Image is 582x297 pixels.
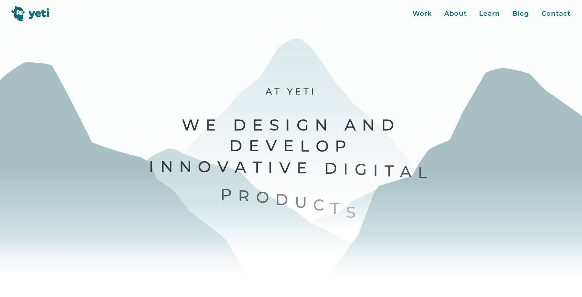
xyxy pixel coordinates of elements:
[330,198,346,219] span: t
[295,192,313,212] span: u
[541,9,570,19] a: Contact
[179,157,198,177] span: n
[275,189,294,210] span: d
[11,6,49,21] img: Yeti logo
[160,156,179,176] span: n
[512,9,530,19] a: Blog
[148,86,434,98] p: At Yeti
[400,162,417,182] span: a
[418,163,433,183] span: l
[412,9,432,19] a: Work
[256,188,275,208] span: o
[149,156,160,176] span: I
[346,202,362,222] span: s
[313,195,330,215] span: c
[238,186,256,206] span: r
[444,9,467,19] a: About
[479,9,500,19] a: Learn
